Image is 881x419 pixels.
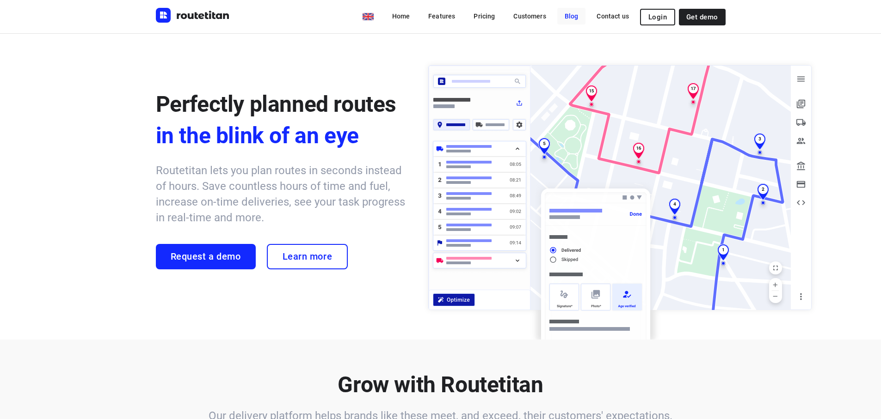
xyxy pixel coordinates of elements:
[589,8,636,24] a: Contact us
[338,371,543,398] b: Grow with Routetitan
[156,163,410,225] h6: Routetitan lets you plan routes in seconds instead of hours. Save countless hours of time and fue...
[466,8,502,24] a: Pricing
[640,9,675,25] button: Login
[156,8,230,25] a: Routetitan
[267,244,348,269] a: Learn more
[156,91,396,117] span: Perfectly planned routes
[283,251,333,262] span: Learn more
[156,8,230,23] img: Routetitan logo
[171,251,241,262] span: Request a demo
[648,13,667,21] span: Login
[423,60,817,340] img: illustration
[156,244,256,269] a: Request a demo
[506,8,553,24] a: Customers
[679,9,725,25] a: Get demo
[385,8,418,24] a: Home
[557,8,586,24] a: Blog
[421,8,462,24] a: Features
[686,13,718,21] span: Get demo
[156,120,410,152] span: in the blink of an eye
